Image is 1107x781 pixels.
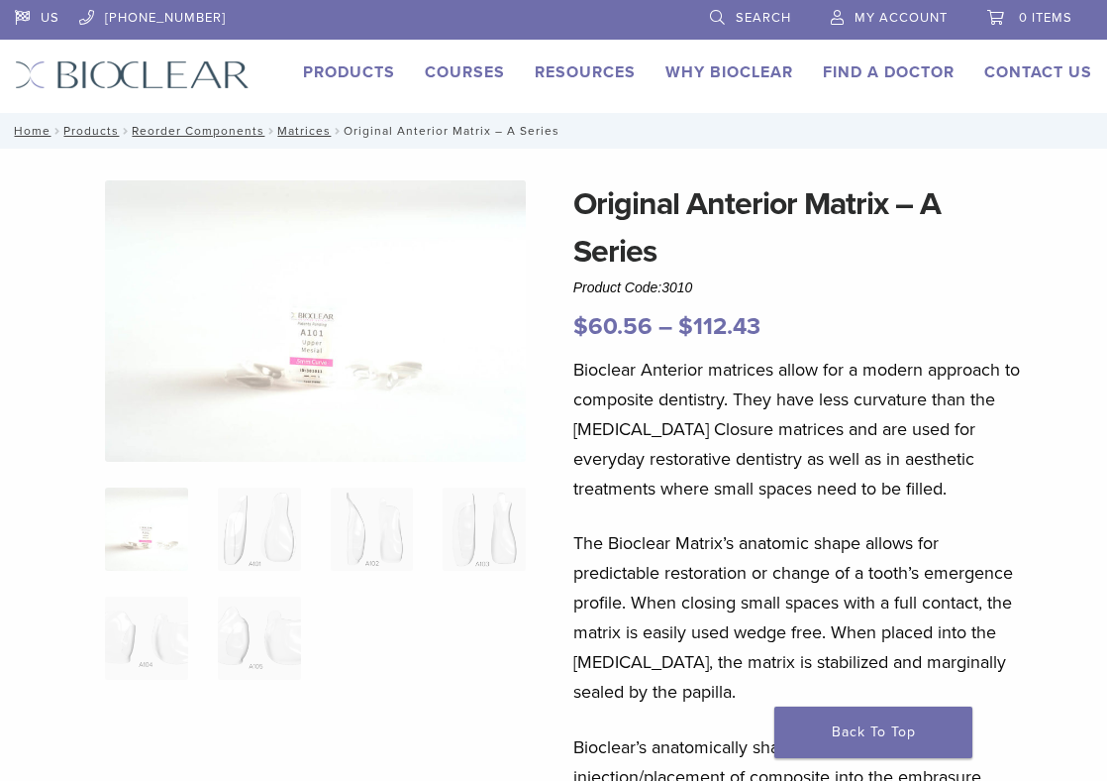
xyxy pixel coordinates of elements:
[823,62,955,82] a: Find A Doctor
[573,355,1022,503] p: Bioclear Anterior matrices allow for a modern approach to composite dentistry. They have less cur...
[105,597,188,680] img: Original Anterior Matrix - A Series - Image 5
[50,126,63,136] span: /
[331,126,344,136] span: /
[277,124,331,138] a: Matrices
[218,597,301,680] img: Original Anterior Matrix - A Series - Image 6
[8,124,50,138] a: Home
[264,126,277,136] span: /
[218,488,301,571] img: Original Anterior Matrix - A Series - Image 2
[774,707,972,758] a: Back To Top
[535,62,636,82] a: Resources
[984,62,1092,82] a: Contact Us
[331,488,414,571] img: Original Anterior Matrix - A Series - Image 3
[132,124,264,138] a: Reorder Components
[303,62,395,82] a: Products
[736,10,791,26] span: Search
[443,488,526,571] img: Original Anterior Matrix - A Series - Image 4
[1019,10,1072,26] span: 0 items
[105,180,527,462] img: Anterior Original A Series Matrices
[678,312,693,341] span: $
[573,279,693,295] span: Product Code:
[665,62,793,82] a: Why Bioclear
[678,312,760,341] bdi: 112.43
[573,312,588,341] span: $
[119,126,132,136] span: /
[573,180,1022,276] h1: Original Anterior Matrix – A Series
[105,488,188,571] img: Anterior-Original-A-Series-Matrices-324x324.jpg
[15,60,250,89] img: Bioclear
[573,528,1022,707] p: The Bioclear Matrix’s anatomic shape allows for predictable restoration or change of a tooth’s em...
[658,312,672,341] span: –
[425,62,505,82] a: Courses
[855,10,948,26] span: My Account
[573,312,653,341] bdi: 60.56
[63,124,119,138] a: Products
[661,279,692,295] span: 3010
